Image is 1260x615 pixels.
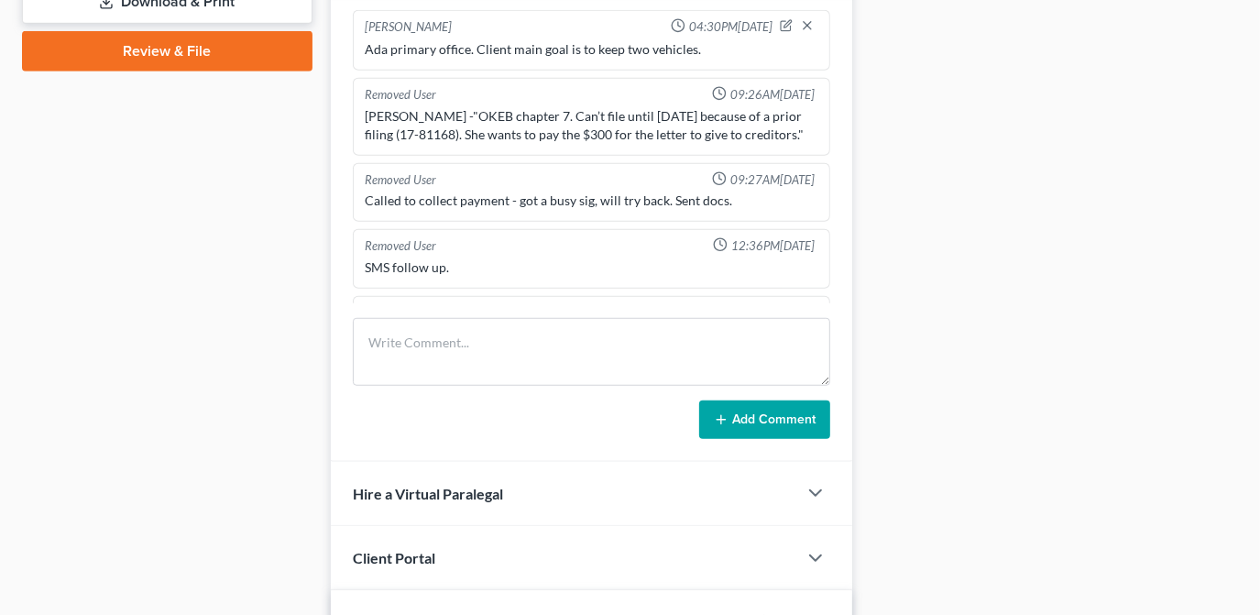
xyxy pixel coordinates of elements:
div: [PERSON_NAME] [365,18,452,37]
div: Removed User [365,86,436,104]
span: 04:30PM[DATE] [689,18,772,36]
button: Add Comment [699,401,830,439]
div: Removed User [365,171,436,189]
span: 09:26AM[DATE] [730,86,815,104]
div: Ada primary office. Client main goal is to keep two vehicles. [365,40,818,59]
span: 12:36PM[DATE] [731,237,815,255]
span: 09:27AM[DATE] [730,171,815,189]
span: Client Portal [353,549,435,566]
div: Removed User [365,237,436,255]
a: Review & File [22,31,312,71]
span: Hire a Virtual Paralegal [353,485,503,502]
div: [PERSON_NAME] -"OKEB chapter 7. Can’t file until [DATE] because of a prior filing (17-81168). She... [365,107,818,144]
div: SMS follow up. [365,258,818,277]
div: Called to collect payment - got a busy sig, will try back. Sent docs. [365,192,818,210]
